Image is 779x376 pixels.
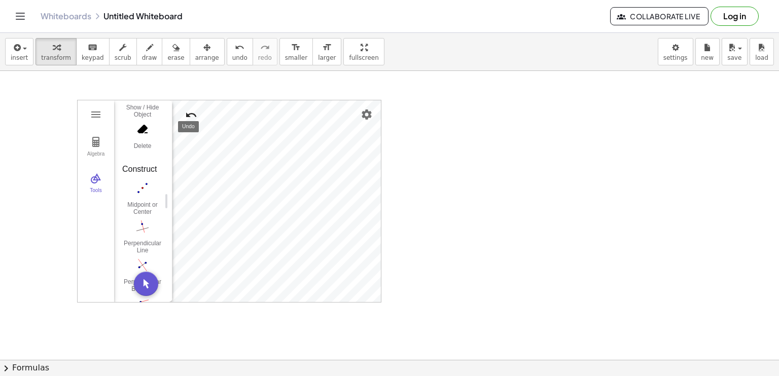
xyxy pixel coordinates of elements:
[80,187,112,202] div: Tools
[318,54,336,61] span: larger
[291,42,301,54] i: format_size
[658,38,693,65] button: settings
[90,108,102,121] img: Main Menu
[88,42,97,54] i: keyboard
[279,38,313,65] button: format_sizesmaller
[82,54,104,61] span: keypad
[343,38,384,65] button: fullscreen
[122,218,163,254] button: Perpendicular Line. Select perpendicular line and point
[322,42,332,54] i: format_size
[172,100,381,302] canvas: Graphics View 1
[122,142,163,157] div: Delete
[235,42,244,54] i: undo
[755,54,768,61] span: load
[77,100,381,303] div: Geometry
[722,38,748,65] button: save
[167,54,184,61] span: erase
[11,54,28,61] span: insert
[122,179,163,216] button: Midpoint or Center. Select two points, a segment, circle or conic
[232,54,247,61] span: undo
[76,38,110,65] button: keyboardkeypad
[136,38,163,65] button: draw
[162,38,190,65] button: erase
[5,38,33,65] button: insert
[253,38,277,65] button: redoredo
[260,42,270,54] i: redo
[190,38,225,65] button: arrange
[122,201,163,215] div: Midpoint or Center
[227,38,253,65] button: undoundo
[663,54,688,61] span: settings
[285,54,307,61] span: smaller
[701,54,714,61] span: new
[122,256,163,293] button: Perpendicular Bisector. Select two points or one segment
[122,104,163,118] div: Show / Hide Object
[122,240,163,254] div: Perpendicular Line
[610,7,709,25] button: Collaborate Live
[619,12,700,21] span: Collaborate Live
[41,11,91,21] a: Whiteboards
[115,54,131,61] span: scrub
[727,54,741,61] span: save
[195,54,219,61] span: arrange
[695,38,720,65] button: new
[109,38,137,65] button: scrub
[134,272,158,296] button: Move. Drag or select object
[36,38,77,65] button: transform
[258,54,272,61] span: redo
[358,105,376,124] button: Settings
[122,82,163,119] button: Show / Hide Object. Select objects to hide, then switch to another tool
[122,278,163,292] div: Perpendicular Bisector
[750,38,774,65] button: load
[80,151,112,165] div: Algebra
[312,38,341,65] button: format_sizelarger
[711,7,759,26] button: Log in
[349,54,378,61] span: fullscreen
[122,121,163,157] button: Delete. Select object which should be deleted
[41,54,71,61] span: transform
[122,163,156,175] div: Construct
[12,8,28,24] button: Toggle navigation
[182,106,200,124] button: Undo
[142,54,157,61] span: draw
